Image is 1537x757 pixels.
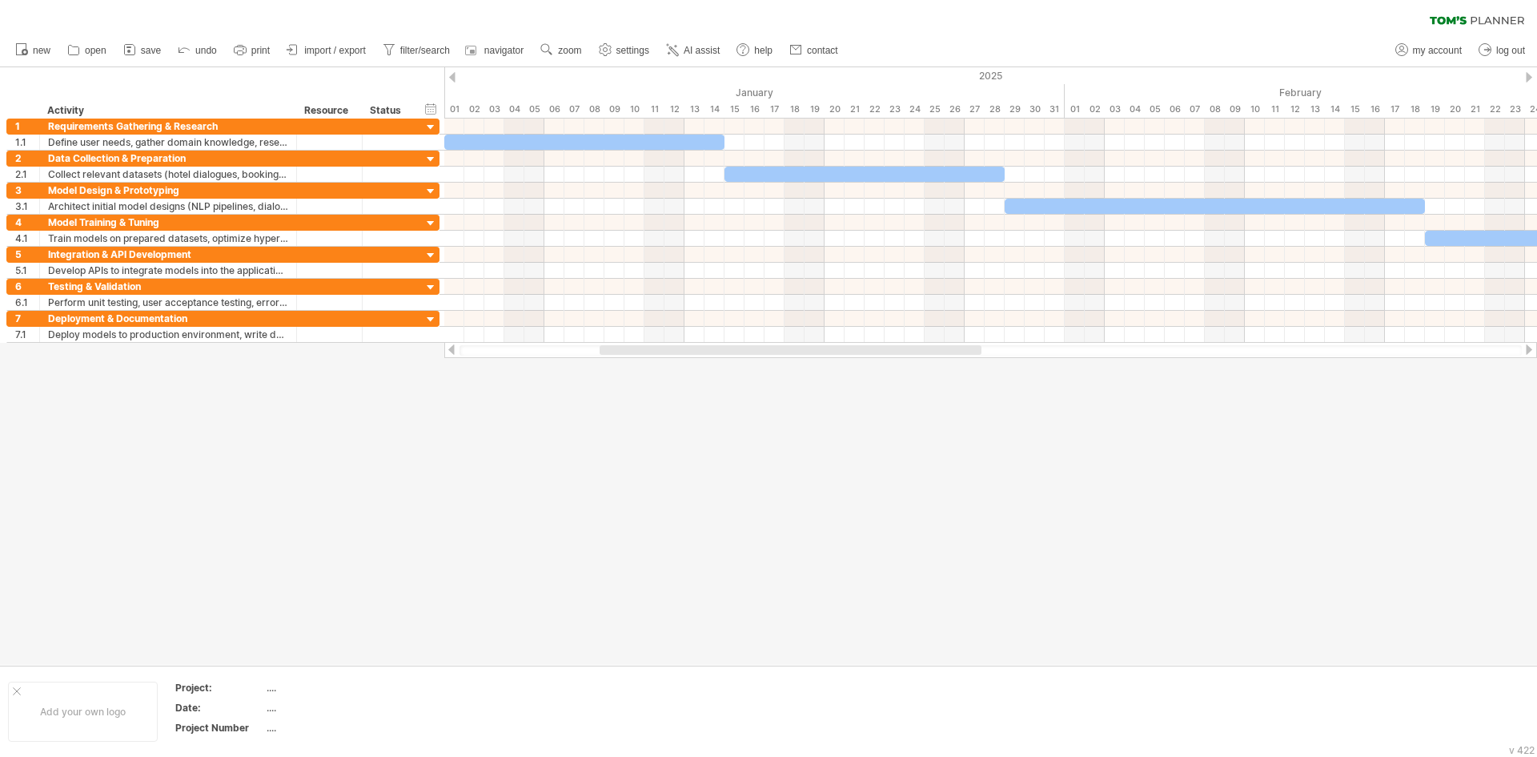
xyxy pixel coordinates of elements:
[85,45,106,56] span: open
[484,101,504,118] div: Friday, 3 January 2025
[754,45,773,56] span: help
[464,101,484,118] div: Thursday, 2 January 2025
[524,101,544,118] div: Sunday, 5 January 2025
[304,103,353,119] div: Resource
[15,215,39,230] div: 4
[267,721,401,735] div: ....
[267,681,401,695] div: ....
[865,101,885,118] div: Wednesday, 22 January 2025
[1475,40,1530,61] a: log out
[724,101,744,118] div: Wednesday, 15 January 2025
[1445,101,1465,118] div: Thursday, 20 February 2025
[48,215,288,230] div: Model Training & Tuning
[1245,101,1265,118] div: Monday, 10 February 2025
[1145,101,1165,118] div: Wednesday, 5 February 2025
[283,40,371,61] a: import / export
[504,101,524,118] div: Saturday, 4 January 2025
[925,101,945,118] div: Saturday, 25 January 2025
[379,40,455,61] a: filter/search
[15,151,39,166] div: 2
[1165,101,1185,118] div: Thursday, 6 February 2025
[584,101,604,118] div: Wednesday, 8 January 2025
[48,199,288,214] div: Architect initial model designs (NLP pipelines, dialogue management for receptionist; summarizati...
[444,101,464,118] div: Wednesday, 1 January 2025
[662,40,724,61] a: AI assist
[1505,101,1525,118] div: Sunday, 23 February 2025
[785,101,805,118] div: Saturday, 18 January 2025
[564,101,584,118] div: Tuesday, 7 January 2025
[604,101,624,118] div: Thursday, 9 January 2025
[1391,40,1467,61] a: my account
[1065,101,1085,118] div: Saturday, 1 February 2025
[484,45,524,56] span: navigator
[15,199,39,214] div: 3.1
[15,183,39,198] div: 3
[48,263,288,278] div: Develop APIs to integrate models into the application, enable interaction with front-end components
[230,40,275,61] a: print
[544,101,564,118] div: Monday, 6 January 2025
[15,327,39,342] div: 7.1
[985,101,1005,118] div: Tuesday, 28 January 2025
[175,721,263,735] div: Project Number
[807,45,838,56] span: contact
[15,167,39,182] div: 2.1
[15,295,39,310] div: 6.1
[15,247,39,262] div: 5
[47,103,287,119] div: Activity
[1025,101,1045,118] div: Thursday, 30 January 2025
[15,231,39,246] div: 4.1
[1105,101,1125,118] div: Monday, 3 February 2025
[267,701,401,715] div: ....
[48,231,288,246] div: Train models on prepared datasets, optimize hyperparameters, and iterate for performance improvem...
[48,247,288,262] div: Integration & API Development
[63,40,111,61] a: open
[48,279,288,294] div: Testing & Validation
[11,40,55,61] a: new
[595,40,654,61] a: settings
[624,101,644,118] div: Friday, 10 January 2025
[195,45,217,56] span: undo
[684,101,704,118] div: Monday, 13 January 2025
[1005,101,1025,118] div: Wednesday, 29 January 2025
[1413,45,1462,56] span: my account
[15,119,39,134] div: 1
[1465,101,1485,118] div: Friday, 21 February 2025
[400,45,450,56] span: filter/search
[965,101,985,118] div: Monday, 27 January 2025
[251,45,270,56] span: print
[764,101,785,118] div: Friday, 17 January 2025
[905,101,925,118] div: Friday, 24 January 2025
[1345,101,1365,118] div: Saturday, 15 February 2025
[616,45,649,56] span: settings
[1285,101,1305,118] div: Wednesday, 12 February 2025
[1205,101,1225,118] div: Saturday, 8 February 2025
[1125,101,1145,118] div: Tuesday, 4 February 2025
[732,40,777,61] a: help
[825,101,845,118] div: Monday, 20 January 2025
[48,135,288,150] div: Define user needs, gather domain knowledge, research existing solutions, and set project scope
[1305,101,1325,118] div: Thursday, 13 February 2025
[945,101,965,118] div: Sunday, 26 January 2025
[1405,101,1425,118] div: Tuesday, 18 February 2025
[1085,101,1105,118] div: Sunday, 2 February 2025
[1265,101,1285,118] div: Tuesday, 11 February 2025
[664,101,684,118] div: Sunday, 12 January 2025
[1045,101,1065,118] div: Friday, 31 January 2025
[1509,744,1535,756] div: v 422
[174,40,222,61] a: undo
[15,135,39,150] div: 1.1
[304,45,366,56] span: import / export
[175,701,263,715] div: Date:
[370,103,405,119] div: Status
[48,295,288,310] div: Perform unit testing, user acceptance testing, error analysis, and refine models based on feedback
[1365,101,1385,118] div: Sunday, 16 February 2025
[1225,101,1245,118] div: Sunday, 9 February 2025
[33,45,50,56] span: new
[1185,101,1205,118] div: Friday, 7 February 2025
[644,101,664,118] div: Saturday, 11 January 2025
[536,40,586,61] a: zoom
[15,279,39,294] div: 6
[175,681,263,695] div: Project:
[1325,101,1345,118] div: Friday, 14 February 2025
[48,119,288,134] div: Requirements Gathering & Research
